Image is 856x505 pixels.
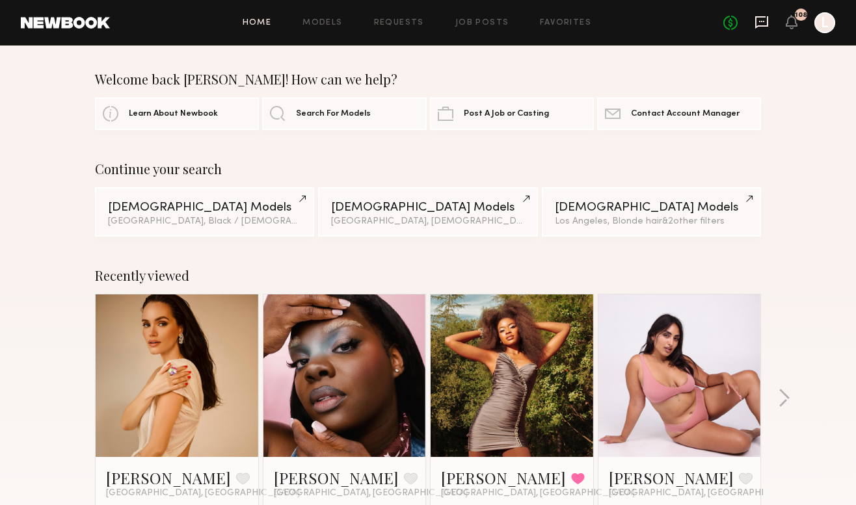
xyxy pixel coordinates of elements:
a: [DEMOGRAPHIC_DATA] Models[GEOGRAPHIC_DATA], Black / [DEMOGRAPHIC_DATA] [95,187,314,237]
span: [GEOGRAPHIC_DATA], [GEOGRAPHIC_DATA] [441,488,635,499]
div: [DEMOGRAPHIC_DATA] Models [555,201,748,214]
a: Learn About Newbook [95,97,259,130]
div: [DEMOGRAPHIC_DATA] Models [331,201,524,214]
a: L [814,12,835,33]
a: [DEMOGRAPHIC_DATA] ModelsLos Angeles, Blonde hair&2other filters [542,187,761,237]
span: Contact Account Manager [631,110,740,118]
a: Requests [374,19,424,27]
div: [DEMOGRAPHIC_DATA] Models [108,201,301,214]
span: & 2 other filter s [662,217,725,226]
a: [PERSON_NAME] [274,467,399,488]
a: [DEMOGRAPHIC_DATA] Models[GEOGRAPHIC_DATA], [DEMOGRAPHIC_DATA] [318,187,537,237]
a: [PERSON_NAME] [106,467,231,488]
a: Contact Account Manager [597,97,761,130]
span: Search For Models [296,110,371,118]
div: [GEOGRAPHIC_DATA], [DEMOGRAPHIC_DATA] [331,217,524,226]
a: [PERSON_NAME] [441,467,566,488]
div: 108 [795,12,807,19]
span: [GEOGRAPHIC_DATA], [GEOGRAPHIC_DATA] [274,488,468,499]
a: Home [243,19,272,27]
div: Los Angeles, Blonde hair [555,217,748,226]
div: Welcome back [PERSON_NAME]! How can we help? [95,71,761,87]
span: [GEOGRAPHIC_DATA], [GEOGRAPHIC_DATA] [106,488,300,499]
a: Search For Models [262,97,426,130]
div: [GEOGRAPHIC_DATA], Black / [DEMOGRAPHIC_DATA] [108,217,301,226]
a: Favorites [540,19,591,27]
span: Learn About Newbook [129,110,218,118]
div: Continue your search [95,161,761,177]
a: [PERSON_NAME] [609,467,734,488]
a: Models [302,19,342,27]
a: Post A Job or Casting [430,97,594,130]
div: Recently viewed [95,268,761,283]
span: [GEOGRAPHIC_DATA], [GEOGRAPHIC_DATA] [609,488,803,499]
a: Job Posts [455,19,509,27]
span: Post A Job or Casting [464,110,549,118]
